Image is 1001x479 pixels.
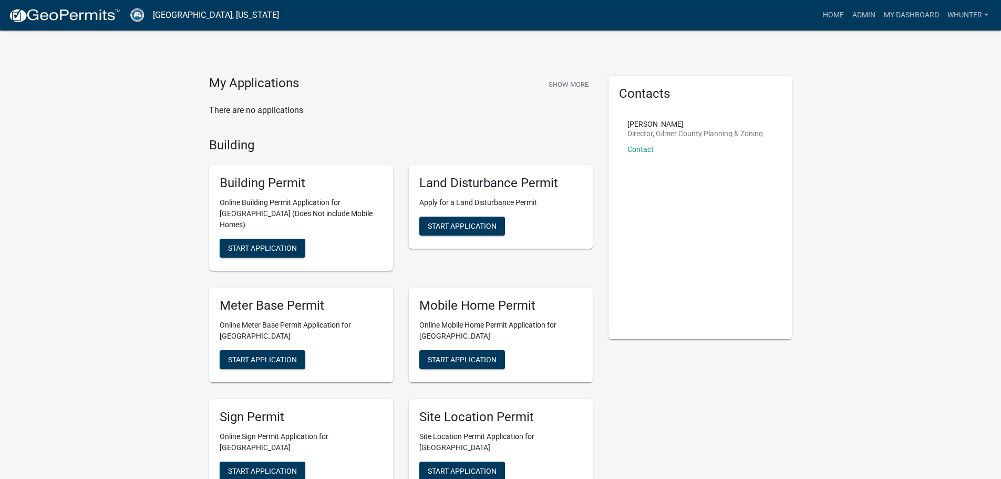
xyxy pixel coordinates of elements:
a: whunter [943,5,993,25]
span: Start Application [228,466,297,475]
button: Start Application [419,350,505,369]
h5: Contacts [619,86,782,101]
button: Start Application [220,239,305,258]
span: Start Application [428,355,497,363]
a: [GEOGRAPHIC_DATA], [US_STATE] [153,6,279,24]
span: Start Application [228,355,297,363]
p: Site Location Permit Application for [GEOGRAPHIC_DATA] [419,431,582,453]
p: Director, Gilmer County Planning & Zoning [627,130,763,137]
span: Start Application [428,222,497,230]
h5: Sign Permit [220,410,383,425]
h4: My Applications [209,76,299,91]
button: Show More [544,76,593,93]
h5: Site Location Permit [419,410,582,425]
span: Start Application [428,466,497,475]
button: Start Application [419,217,505,236]
a: Admin [848,5,880,25]
span: Start Application [228,244,297,252]
p: There are no applications [209,104,593,117]
p: [PERSON_NAME] [627,120,763,128]
a: My Dashboard [880,5,943,25]
p: Online Sign Permit Application for [GEOGRAPHIC_DATA] [220,431,383,453]
a: Contact [627,145,654,154]
h5: Building Permit [220,176,383,191]
a: Home [819,5,848,25]
h4: Building [209,138,593,153]
p: Online Mobile Home Permit Application for [GEOGRAPHIC_DATA] [419,320,582,342]
p: Online Meter Base Permit Application for [GEOGRAPHIC_DATA] [220,320,383,342]
button: Start Application [220,350,305,369]
h5: Meter Base Permit [220,298,383,313]
img: Gilmer County, Georgia [129,8,145,22]
p: Online Building Permit Application for [GEOGRAPHIC_DATA] (Does Not include Mobile Homes) [220,197,383,230]
h5: Mobile Home Permit [419,298,582,313]
p: Apply for a Land Disturbance Permit [419,197,582,208]
h5: Land Disturbance Permit [419,176,582,191]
